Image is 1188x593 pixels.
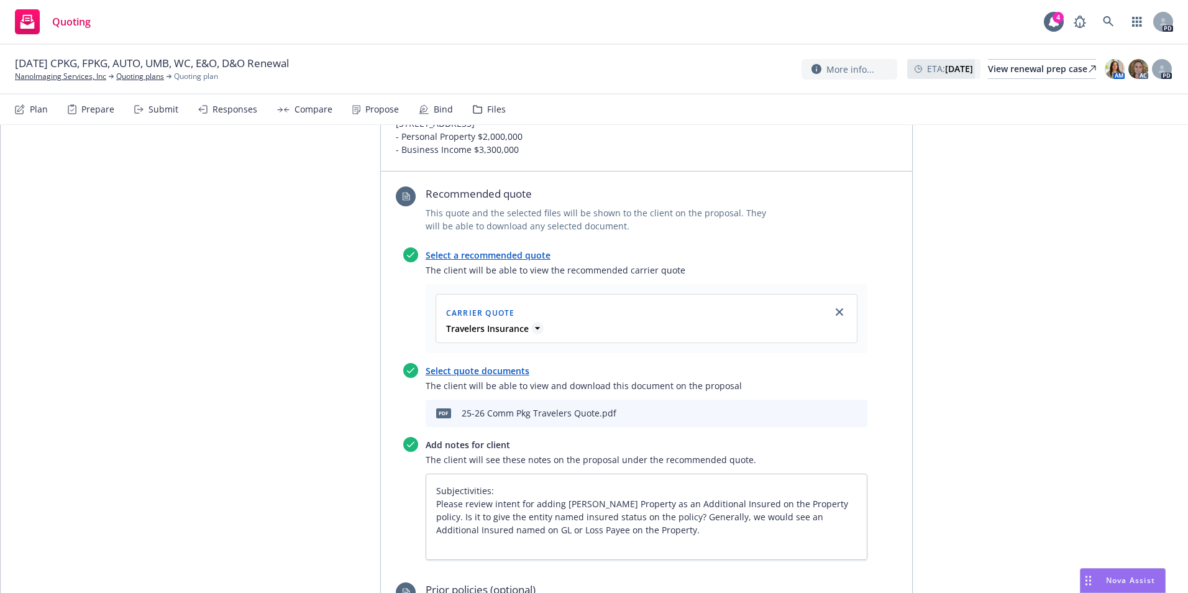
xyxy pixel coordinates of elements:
span: This quote and the selected files will be shown to the client on the proposal. They will be able ... [426,206,780,232]
span: Carrier Quote [446,308,515,318]
div: Bind [434,104,453,114]
span: ETA : [927,62,973,75]
span: The client will be able to view and download this document on the proposal [426,379,867,392]
a: Quoting plans [116,71,164,82]
span: The client will be able to view the recommended carrier quote [426,264,867,277]
span: Recommended quote [426,186,780,201]
a: close [832,305,847,319]
div: View renewal prep case [988,60,1096,78]
span: pdf [436,408,451,418]
a: View renewal prep case [988,59,1096,79]
button: More info... [802,59,897,80]
div: Plan [30,104,48,114]
a: NanoImaging Services, Inc [15,71,106,82]
span: Quoting plan [174,71,218,82]
button: Nova Assist [1080,568,1166,593]
button: preview file [831,406,843,421]
div: Propose [365,104,399,114]
a: Report a Bug [1067,9,1092,34]
button: download file [811,406,821,421]
div: 4 [1053,12,1064,23]
a: Quoting [10,4,96,39]
div: Responses [212,104,257,114]
a: Select quote documents [426,365,529,377]
textarea: Subjectivities: Please review intent for adding [PERSON_NAME] Property as an Additional Insured o... [426,474,867,560]
span: More info... [826,63,874,76]
div: 25-26 Comm Pkg Travelers Quote.pdf [462,407,616,420]
div: Files [487,104,506,114]
span: The client will see these notes on the proposal under the recommended quote. [426,453,867,466]
span: Quoting [52,17,91,27]
div: Drag to move [1081,569,1096,592]
div: Submit [148,104,178,114]
a: Add notes for client [426,439,510,451]
div: Compare [295,104,332,114]
img: photo [1105,59,1125,79]
a: Switch app [1125,9,1149,34]
span: Nova Assist [1106,575,1155,586]
button: archive file [852,406,862,421]
strong: Travelers Insurance [446,323,529,334]
a: Select a recommended quote [426,249,551,261]
span: [DATE] CPKG, FPKG, AUTO, UMB, WC, E&O, D&O Renewal [15,56,289,71]
strong: [DATE] [945,63,973,75]
div: Prepare [81,104,114,114]
a: Search [1096,9,1121,34]
img: photo [1128,59,1148,79]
